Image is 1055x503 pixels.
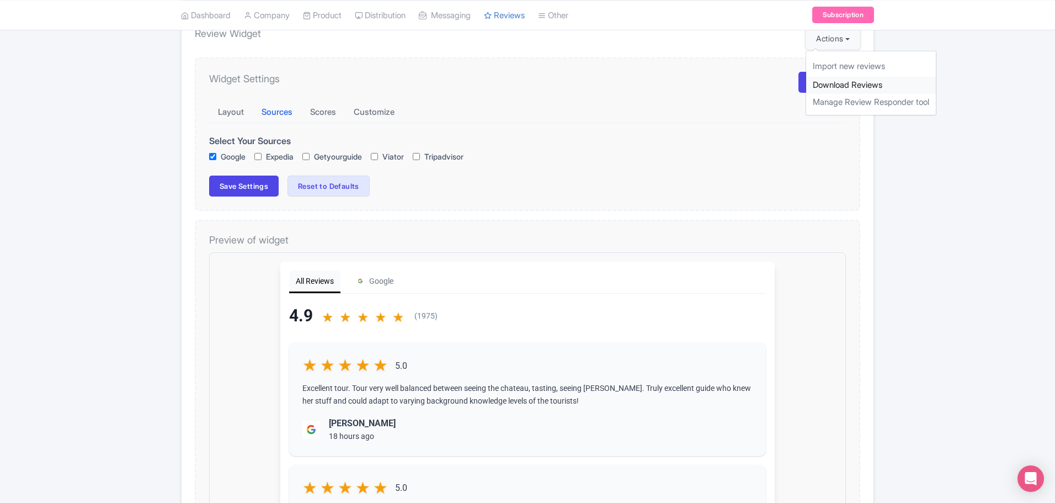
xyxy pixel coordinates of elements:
div: All Reviews [71,9,122,31]
div: ★ [154,216,172,234]
p: [PERSON_NAME] [110,277,177,291]
div: Actions [806,51,936,116]
div: ★ [156,45,174,63]
div: ★ [137,94,154,112]
p: 18 hours ago [110,168,177,181]
div: ★ [84,216,102,234]
img: google-review-icon-01-a916ceb3171c4e593de7efb07b9648f5.svg [84,281,102,299]
div: ★ [119,94,137,112]
button: Scores [301,102,345,123]
div: ★ [174,45,191,63]
button: Sources [253,102,301,123]
div: ★ [84,94,102,112]
div: ★ [102,216,119,234]
div: 4.9 [71,41,94,67]
img: google-review-icon-01-a916ceb3171c4e593de7efb07b9648f5.svg [137,15,146,24]
h4: Select Your Sources [209,136,846,146]
div: Open Intercom Messenger [1017,465,1044,492]
a: Manage Review Responder tool [806,94,936,111]
div: Excellent tour. Tour very well balanced between seeing the chateau, tasting, seeing [PERSON_NAME]... [84,243,534,268]
button: Customize [345,102,403,123]
button: Reset to Defaults [287,176,370,197]
label: Expedia [266,151,294,162]
button: Save Settings [209,176,279,197]
div: ★ [154,94,172,112]
h4: Review Widget [195,28,860,40]
a: Import new reviews [806,56,936,77]
div: ★ [121,45,138,63]
p: 18 hours ago [110,291,177,303]
p: 5.0 [177,97,189,112]
img: google-review-icon-01-a916ceb3171c4e593de7efb07b9648f5.svg [84,159,102,177]
div: (1975) [196,48,219,60]
label: Getyourguide [314,151,362,162]
a: Load more reviews [265,330,353,351]
div: ★ [119,216,137,234]
h4: Preview of widget [209,234,846,246]
label: Google [221,151,246,162]
div: Excellent tour. Tour very well balanced between seeing the chateau, tasting, seeing [PERSON_NAME]... [84,120,534,146]
h4: Widget Settings [209,73,280,85]
p: 5.0 [177,219,189,234]
a: Publish [798,72,846,93]
a: Download Reviews [806,77,936,94]
button: Layout [209,102,253,123]
a: Subscription [812,7,874,23]
p: [PERSON_NAME] [110,155,177,169]
div: ★ [102,94,119,112]
div: ★ [103,45,121,63]
div: ★ [137,216,154,234]
div: Google [137,13,175,25]
div: ★ [138,45,156,63]
label: Viator [382,151,404,162]
button: Actions [806,28,860,50]
label: Tripadvisor [424,151,463,162]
